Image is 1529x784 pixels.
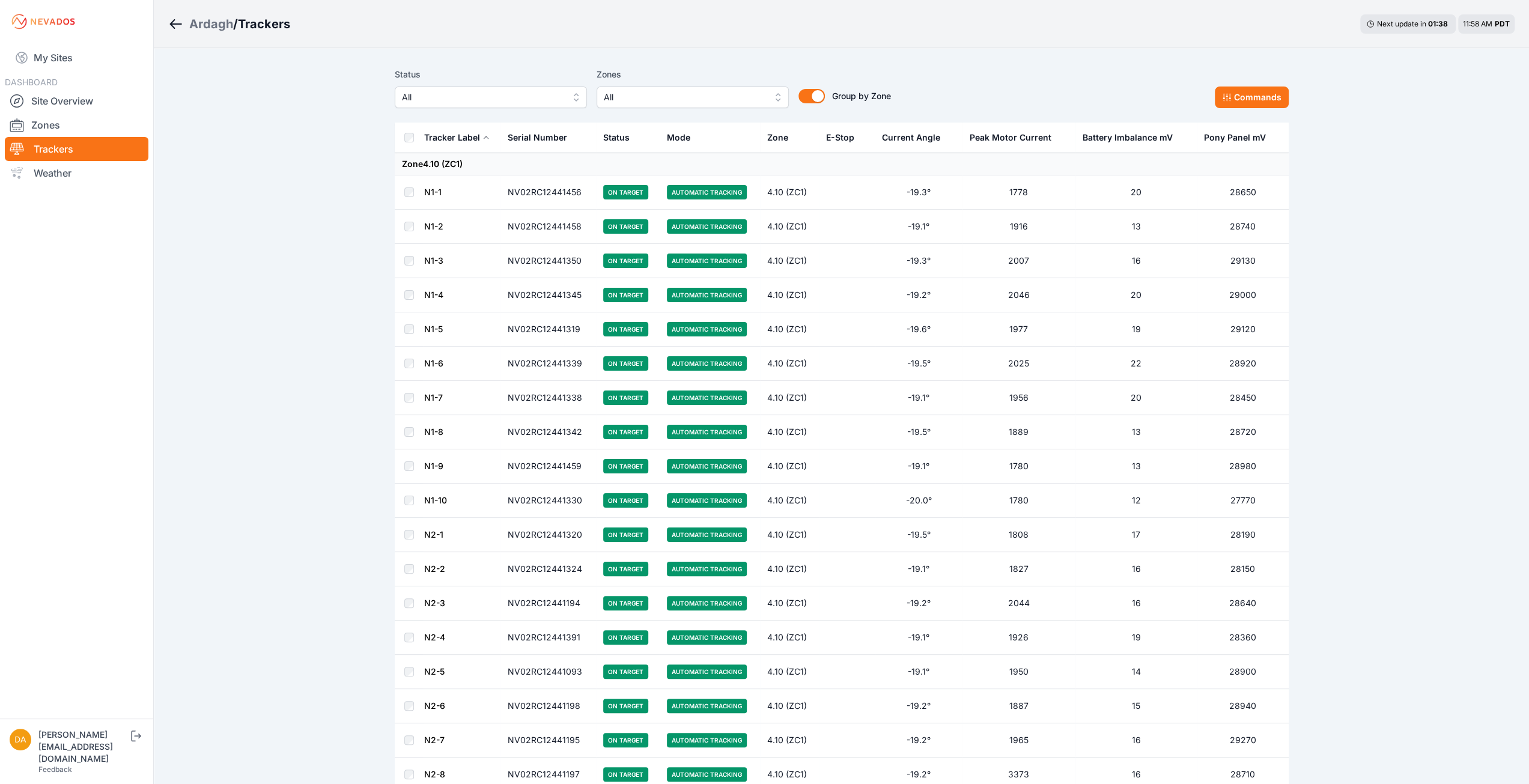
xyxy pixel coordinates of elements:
[667,664,747,679] span: Automatic Tracking
[604,90,765,105] span: All
[1197,518,1288,552] td: 28190
[424,255,443,266] a: N1-3
[424,769,445,779] a: N2-8
[962,244,1075,278] td: 2007
[5,161,148,185] a: Weather
[603,630,648,645] span: On Target
[962,175,1075,210] td: 1778
[667,185,747,199] span: Automatic Tracking
[500,655,597,689] td: NV02RC12441093
[826,123,864,152] button: E-Stop
[1495,19,1510,28] span: PDT
[1197,210,1288,244] td: 28740
[10,729,31,750] img: daniel@nevados.solar
[875,552,962,586] td: -19.1°
[1197,484,1288,518] td: 27770
[760,723,819,758] td: 4.10 (ZC1)
[667,254,747,268] span: Automatic Tracking
[962,723,1075,758] td: 1965
[667,527,747,542] span: Automatic Tracking
[760,552,819,586] td: 4.10 (ZC1)
[962,347,1075,381] td: 2025
[970,123,1061,152] button: Peak Motor Current
[38,729,129,765] div: [PERSON_NAME][EMAIL_ADDRESS][DOMAIN_NAME]
[402,90,563,105] span: All
[395,153,1289,175] td: Zone 4.10 (ZC1)
[1075,381,1197,415] td: 20
[1075,518,1197,552] td: 17
[875,210,962,244] td: -19.1°
[1075,586,1197,621] td: 16
[667,459,747,473] span: Automatic Tracking
[500,210,597,244] td: NV02RC12441458
[603,123,639,152] button: Status
[508,132,567,144] div: Serial Number
[424,495,447,505] a: N1-10
[1075,312,1197,347] td: 19
[1377,19,1426,28] span: Next update in
[667,699,747,713] span: Automatic Tracking
[1197,244,1288,278] td: 29130
[760,278,819,312] td: 4.10 (ZC1)
[424,324,443,334] a: N1-5
[424,221,443,231] a: N1-2
[1075,175,1197,210] td: 20
[1197,347,1288,381] td: 28920
[424,290,443,300] a: N1-4
[667,123,700,152] button: Mode
[667,356,747,371] span: Automatic Tracking
[1075,484,1197,518] td: 12
[667,596,747,610] span: Automatic Tracking
[424,392,443,403] a: N1-7
[875,484,962,518] td: -20.0°
[500,312,597,347] td: NV02RC12441319
[962,552,1075,586] td: 1827
[500,621,597,655] td: NV02RC12441391
[603,185,648,199] span: On Target
[1075,689,1197,723] td: 15
[970,132,1051,144] div: Peak Motor Current
[826,132,854,144] div: E-Stop
[424,123,490,152] button: Tracker Label
[962,449,1075,484] td: 1780
[603,699,648,713] span: On Target
[597,87,789,108] button: All
[667,733,747,747] span: Automatic Tracking
[667,322,747,336] span: Automatic Tracking
[5,77,58,87] span: DASHBOARD
[189,16,233,32] a: Ardagh
[1463,19,1492,28] span: 11:58 AM
[508,123,577,152] button: Serial Number
[875,689,962,723] td: -19.2°
[760,347,819,381] td: 4.10 (ZC1)
[875,347,962,381] td: -19.5°
[1197,381,1288,415] td: 28450
[424,700,445,711] a: N2-6
[500,244,597,278] td: NV02RC12441350
[500,449,597,484] td: NV02RC12441459
[962,655,1075,689] td: 1950
[875,415,962,449] td: -19.5°
[1075,415,1197,449] td: 13
[603,219,648,234] span: On Target
[1197,655,1288,689] td: 28900
[1075,552,1197,586] td: 16
[603,664,648,679] span: On Target
[962,689,1075,723] td: 1887
[603,322,648,336] span: On Target
[1197,312,1288,347] td: 29120
[500,175,597,210] td: NV02RC12441456
[603,288,648,302] span: On Target
[1428,19,1450,29] div: 01 : 38
[603,562,648,576] span: On Target
[760,586,819,621] td: 4.10 (ZC1)
[5,113,148,137] a: Zones
[500,552,597,586] td: NV02RC12441324
[424,598,445,608] a: N2-3
[500,484,597,518] td: NV02RC12441330
[603,527,648,542] span: On Target
[424,461,443,471] a: N1-9
[667,390,747,405] span: Automatic Tracking
[603,493,648,508] span: On Target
